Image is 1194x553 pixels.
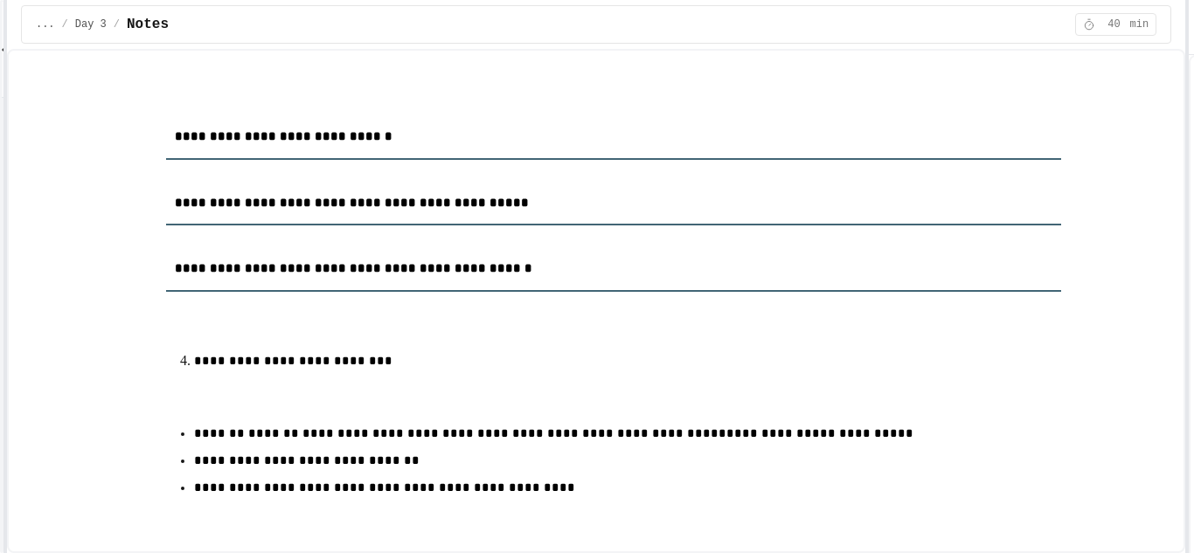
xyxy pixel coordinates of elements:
[1100,17,1128,31] span: 40
[127,14,169,35] span: Notes
[114,17,120,31] span: /
[36,17,55,31] span: ...
[62,17,68,31] span: /
[1130,17,1149,31] span: min
[75,17,107,31] span: Day 3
